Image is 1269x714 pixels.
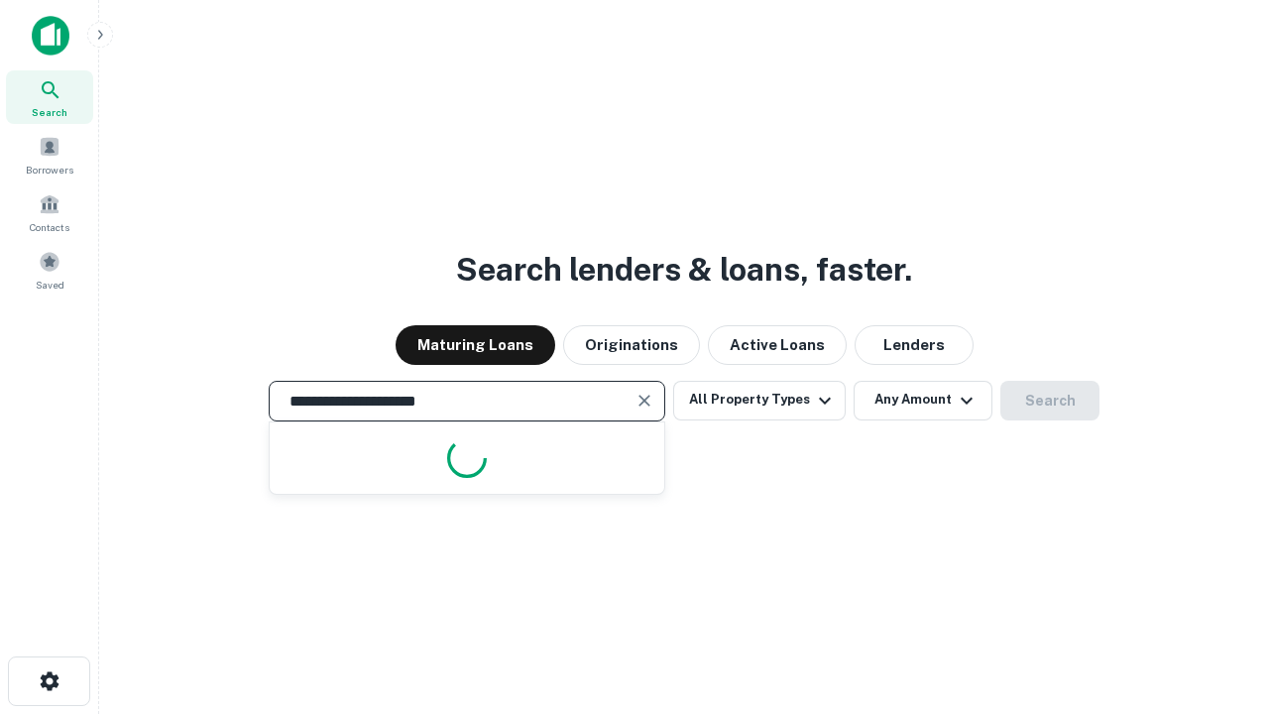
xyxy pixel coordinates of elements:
[631,387,658,415] button: Clear
[396,325,555,365] button: Maturing Loans
[1170,555,1269,651] iframe: Chat Widget
[6,243,93,297] a: Saved
[6,70,93,124] a: Search
[26,162,73,178] span: Borrowers
[6,128,93,181] a: Borrowers
[673,381,846,420] button: All Property Types
[563,325,700,365] button: Originations
[855,325,974,365] button: Lenders
[32,16,69,56] img: capitalize-icon.png
[36,277,64,293] span: Saved
[708,325,847,365] button: Active Loans
[32,104,67,120] span: Search
[854,381,992,420] button: Any Amount
[456,246,912,294] h3: Search lenders & loans, faster.
[6,185,93,239] a: Contacts
[30,219,69,235] span: Contacts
